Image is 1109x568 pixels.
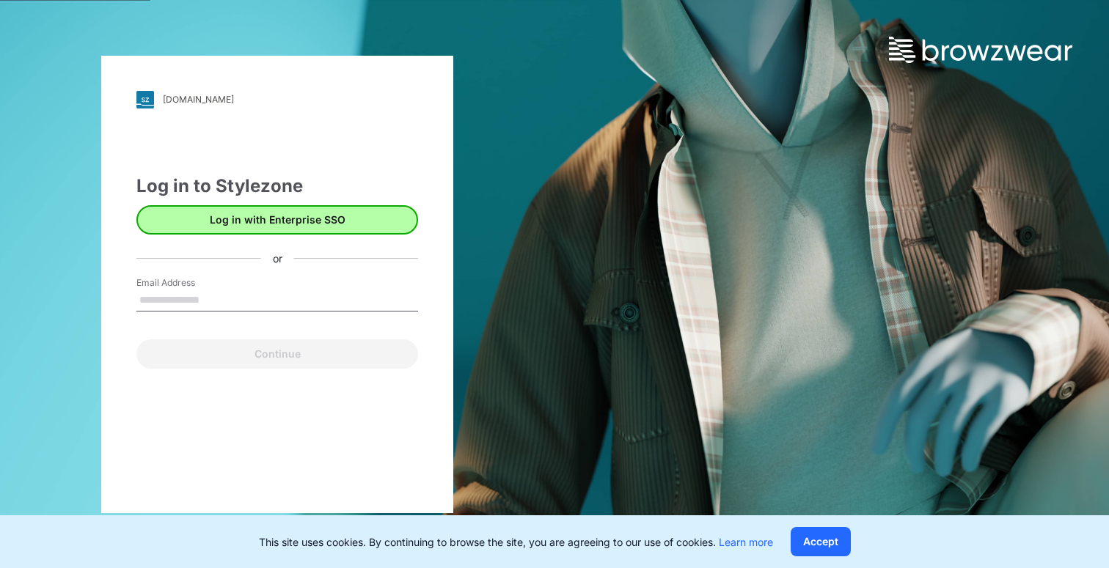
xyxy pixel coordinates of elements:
[719,536,773,548] a: Learn more
[136,91,154,108] img: svg+xml;base64,PHN2ZyB3aWR0aD0iMjgiIGhlaWdodD0iMjgiIHZpZXdCb3g9IjAgMCAyOCAyOCIgZmlsbD0ibm9uZSIgeG...
[889,37,1072,63] img: browzwear-logo.73288ffb.svg
[136,276,239,289] label: Email Address
[136,205,418,235] button: Log in with Enterprise SSO
[136,173,418,199] div: Log in to Stylezone
[163,94,234,105] div: [DOMAIN_NAME]
[261,251,294,266] div: or
[136,91,418,108] a: [DOMAIN_NAME]
[259,534,773,550] p: This site uses cookies. By continuing to browse the site, you are agreeing to our use of cookies.
[791,527,851,556] button: Accept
